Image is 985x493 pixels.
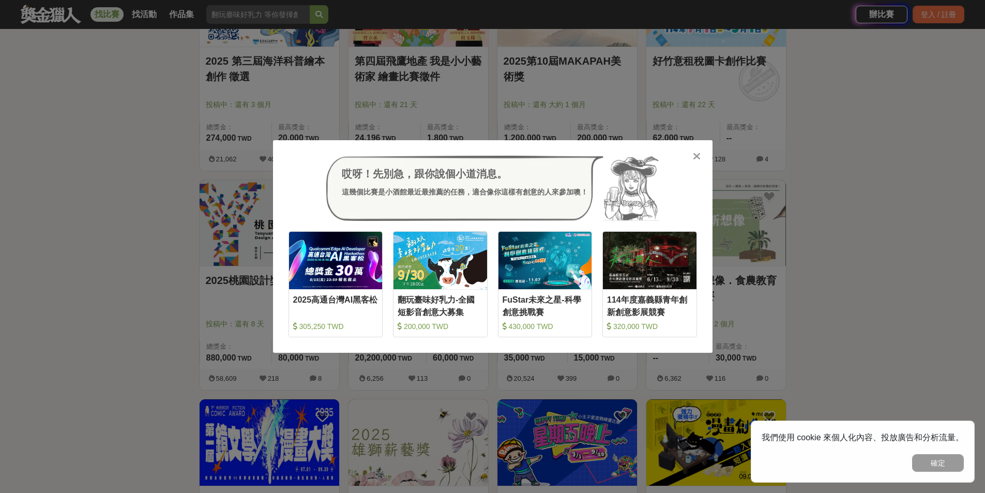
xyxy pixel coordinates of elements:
[603,156,659,221] img: Avatar
[398,294,483,317] div: 翻玩臺味好乳力-全國短影音創意大募集
[602,231,697,337] a: Cover Image114年度嘉義縣青年創新創意影展競賽 320,000 TWD
[498,231,593,337] a: Cover ImageFuStar未來之星-科學創意挑戰賽 430,000 TWD
[393,232,487,289] img: Cover Image
[289,231,383,337] a: Cover Image2025高通台灣AI黑客松 305,250 TWD
[607,321,692,332] div: 320,000 TWD
[498,232,592,289] img: Cover Image
[603,232,696,289] img: Cover Image
[289,232,383,289] img: Cover Image
[293,321,378,332] div: 305,250 TWD
[393,231,488,337] a: Cover Image翻玩臺味好乳力-全國短影音創意大募集 200,000 TWD
[607,294,692,317] div: 114年度嘉義縣青年創新創意影展競賽
[342,166,588,182] div: 哎呀！先別急，跟你說個小道消息。
[342,187,588,198] div: 這幾個比賽是小酒館最近最推薦的任務，適合像你這樣有創意的人來參加噢！
[398,321,483,332] div: 200,000 TWD
[912,454,964,472] button: 確定
[762,433,964,442] span: 我們使用 cookie 來個人化內容、投放廣告和分析流量。
[293,294,378,317] div: 2025高通台灣AI黑客松
[503,321,588,332] div: 430,000 TWD
[503,294,588,317] div: FuStar未來之星-科學創意挑戰賽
